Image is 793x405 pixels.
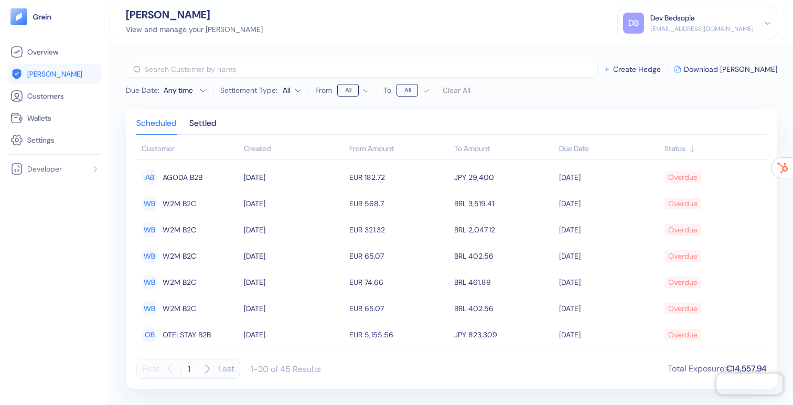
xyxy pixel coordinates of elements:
div: Overdue [668,326,698,344]
span: W2M B2C [163,273,196,291]
div: Scheduled [136,120,177,134]
div: View and manage your [PERSON_NAME] [126,24,263,35]
th: Customer [136,139,241,160]
a: Overview [10,46,99,58]
td: EUR 5,155.56 [347,322,452,348]
div: Overdue [668,273,698,291]
div: DB [623,13,644,34]
img: logo [33,13,52,20]
a: Settings [10,134,99,146]
div: Overdue [668,195,698,212]
span: Create Hedge [613,66,661,73]
button: First [142,359,159,379]
td: [DATE] [556,322,661,348]
span: W2M B2C [163,221,196,239]
button: Settlement Type: [283,82,302,99]
div: Overdue [668,221,698,239]
td: [DATE] [556,190,661,217]
td: JPY 823,309 [452,322,556,348]
div: WB [142,248,157,264]
td: [DATE] [556,217,661,243]
td: BRL 461.89 [452,269,556,295]
td: [DATE] [241,295,346,322]
td: JPY 29,400 [452,164,556,190]
div: AB [142,169,157,185]
span: Due Date : [126,85,159,95]
input: Search Customer by name [145,61,598,78]
div: Any time [164,85,195,95]
span: Wallets [27,113,51,123]
button: Last [218,359,234,379]
span: €14,557.94 [726,363,767,374]
td: EUR 182.72 [347,164,452,190]
div: WB [142,301,157,316]
button: To [396,82,430,99]
span: AGODA B2B [163,168,202,186]
th: To Amount [452,139,556,160]
span: W2M B2C [163,300,196,317]
td: BRL 3,519.41 [452,190,556,217]
td: [DATE] [241,190,346,217]
th: From Amount [347,139,452,160]
td: [DATE] [241,164,346,190]
td: BRL 402.56 [452,243,556,269]
td: [DATE] [556,269,661,295]
label: To [383,87,391,94]
a: Wallets [10,112,99,124]
img: logo-tablet-V2.svg [10,8,27,25]
td: EUR 74.66 [347,269,452,295]
td: EUR 321.32 [347,217,452,243]
td: BRL 2,047.12 [452,217,556,243]
td: [DATE] [241,217,346,243]
td: [DATE] [556,243,661,269]
td: [DATE] [241,322,346,348]
td: [DATE] [556,164,661,190]
div: WB [142,222,157,238]
button: Create Hedge [603,66,661,73]
span: OTELSTAY B2B [163,326,211,344]
td: [DATE] [556,295,661,322]
span: Settings [27,135,55,145]
td: EUR 65.07 [347,295,452,322]
button: Download [PERSON_NAME] [674,66,777,73]
td: EUR 568.7 [347,190,452,217]
span: W2M B2C [163,195,196,212]
td: [DATE] [241,243,346,269]
div: WB [142,196,157,211]
td: [DATE] [241,269,346,295]
span: Download [PERSON_NAME] [684,66,777,73]
div: [EMAIL_ADDRESS][DOMAIN_NAME] [650,24,754,34]
button: From [337,82,370,99]
div: Sort ascending [665,143,762,154]
div: OB [142,327,157,343]
div: WB [142,274,157,290]
div: [PERSON_NAME] [126,9,263,20]
div: Dev Bedsopia [650,13,694,24]
td: BRL 402.56 [452,295,556,322]
div: Sort ascending [559,143,659,154]
span: Developer [27,164,62,174]
button: Due Date:Any time [126,85,207,95]
span: Overview [27,47,58,57]
a: [PERSON_NAME] [10,68,99,80]
div: Overdue [668,247,698,265]
span: Customers [27,91,64,101]
div: Overdue [668,300,698,317]
div: Sort ascending [244,143,344,154]
label: Settlement Type: [220,87,277,94]
div: Settled [189,120,217,134]
td: EUR 65.07 [347,243,452,269]
span: W2M B2C [163,247,196,265]
div: Total Exposure : [668,363,767,375]
iframe: Chatra live chat [716,374,783,395]
a: Customers [10,90,99,102]
label: From [315,87,332,94]
span: [PERSON_NAME] [27,69,82,79]
div: 1-20 of 45 Results [251,364,321,375]
div: Overdue [668,168,698,186]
